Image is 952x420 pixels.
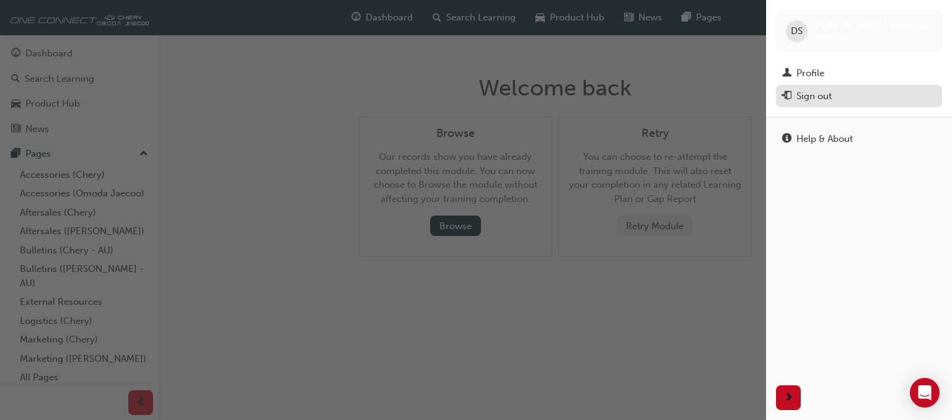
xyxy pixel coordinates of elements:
div: Open Intercom Messenger [910,378,940,408]
button: Sign out [776,85,942,108]
span: info-icon [782,134,791,145]
span: one00521 [813,32,852,42]
div: Sign out [796,89,832,103]
div: Help & About [796,132,853,146]
a: Profile [776,62,942,85]
span: [PERSON_NAME] Sostarko [813,20,927,31]
a: Help & About [776,128,942,151]
div: Profile [796,66,824,81]
span: DS [791,24,803,38]
span: next-icon [784,390,793,406]
span: man-icon [782,68,791,79]
span: exit-icon [782,91,791,102]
